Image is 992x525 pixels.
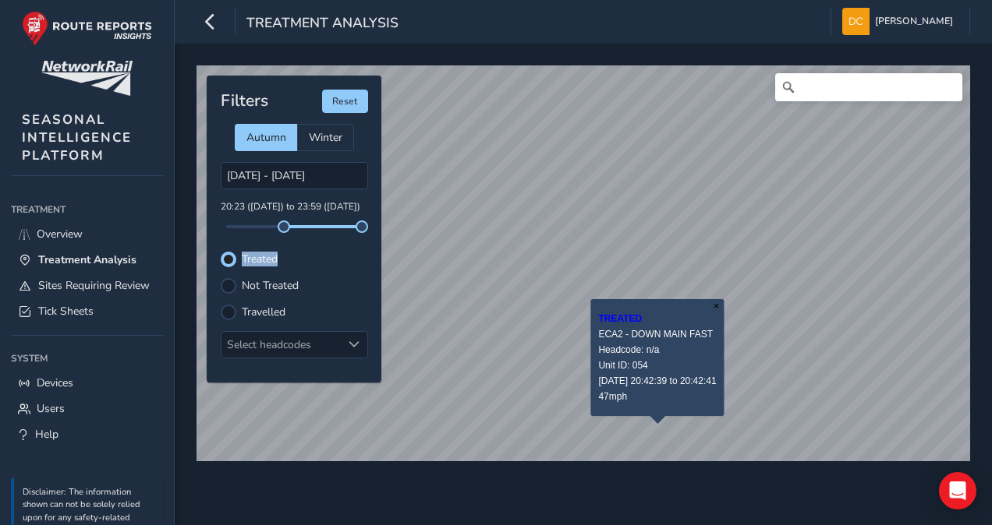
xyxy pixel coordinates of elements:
[11,370,163,396] a: Devices
[598,358,716,373] div: Unit ID: 054
[235,124,297,151] div: Autumn
[38,252,136,267] span: Treatment Analysis
[11,347,163,370] div: System
[11,298,163,324] a: Tick Sheets
[37,401,65,416] span: Users
[11,396,163,421] a: Users
[11,273,163,298] a: Sites Requiring Review
[598,389,716,404] div: 47mph
[939,472,976,509] div: Open Intercom Messenger
[242,280,299,291] label: Not Treated
[37,375,73,390] span: Devices
[22,111,132,164] span: SEASONAL INTELLIGENCE PLATFORM
[38,278,150,293] span: Sites Requiring Review
[38,304,94,319] span: Tick Sheets
[221,332,342,358] div: Select headcodes
[11,247,163,273] a: Treatment Analysis
[598,311,716,326] div: TREATED
[221,91,268,111] h4: Filters
[842,8,958,35] button: [PERSON_NAME]
[875,8,953,35] span: [PERSON_NAME]
[11,221,163,247] a: Overview
[246,130,286,145] span: Autumn
[775,73,962,101] input: Search
[242,307,285,318] label: Travelled
[598,373,716,389] div: [DATE] 20:42:39 to 20:42:41
[197,65,970,461] canvas: Map
[322,90,368,113] button: Reset
[709,299,725,312] button: Close popup
[35,427,58,442] span: Help
[11,421,163,447] a: Help
[37,227,83,241] span: Overview
[41,61,133,96] img: customer logo
[297,124,354,151] div: Winter
[22,11,152,46] img: rr logo
[11,198,163,221] div: Treatment
[221,200,368,214] p: 20:23 ([DATE]) to 23:59 ([DATE])
[309,130,342,145] span: Winter
[598,342,716,358] div: Headcode: n/a
[842,8,870,35] img: diamond-layout
[598,326,716,342] div: ECA2 - DOWN MAIN FAST
[246,13,399,35] span: Treatment Analysis
[242,254,278,265] label: Treated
